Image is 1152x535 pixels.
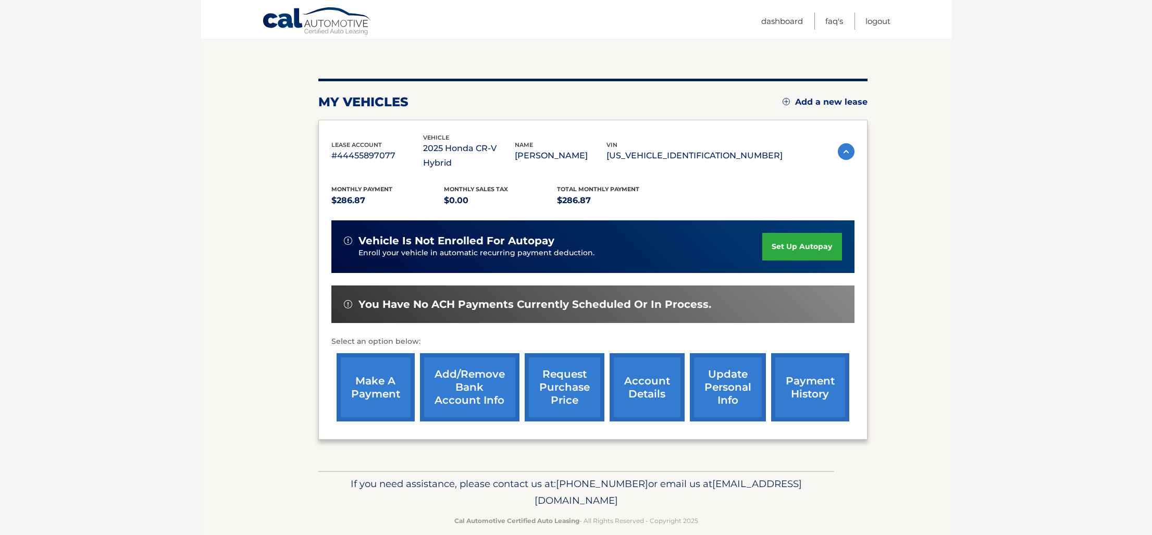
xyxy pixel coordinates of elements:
p: If you need assistance, please contact us at: or email us at [325,476,827,509]
a: Dashboard [761,13,803,30]
a: account details [610,353,685,421]
a: Add/Remove bank account info [420,353,519,421]
p: [PERSON_NAME] [515,148,606,163]
span: Monthly sales Tax [444,185,508,193]
p: Select an option below: [331,335,854,348]
span: [PHONE_NUMBER] [556,478,648,490]
img: accordion-active.svg [838,143,854,160]
p: $286.87 [331,193,444,208]
img: alert-white.svg [344,300,352,308]
p: - All Rights Reserved - Copyright 2025 [325,515,827,526]
p: Enroll your vehicle in automatic recurring payment deduction. [358,247,763,259]
span: Total Monthly Payment [557,185,639,193]
p: 2025 Honda CR-V Hybrid [423,141,515,170]
a: update personal info [690,353,766,421]
p: $286.87 [557,193,670,208]
a: make a payment [337,353,415,421]
p: #44455897077 [331,148,423,163]
span: You have no ACH payments currently scheduled or in process. [358,298,711,311]
span: name [515,141,533,148]
a: Cal Automotive [262,7,371,37]
span: vehicle [423,134,449,141]
p: $0.00 [444,193,557,208]
span: vehicle is not enrolled for autopay [358,234,554,247]
span: [EMAIL_ADDRESS][DOMAIN_NAME] [535,478,802,506]
strong: Cal Automotive Certified Auto Leasing [454,517,579,525]
img: alert-white.svg [344,237,352,245]
span: vin [606,141,617,148]
a: FAQ's [825,13,843,30]
a: Logout [865,13,890,30]
span: Monthly Payment [331,185,392,193]
a: Add a new lease [783,97,868,107]
span: lease account [331,141,382,148]
a: payment history [771,353,849,421]
a: request purchase price [525,353,604,421]
img: add.svg [783,98,790,105]
a: set up autopay [762,233,841,260]
p: [US_VEHICLE_IDENTIFICATION_NUMBER] [606,148,783,163]
h2: my vehicles [318,94,408,110]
